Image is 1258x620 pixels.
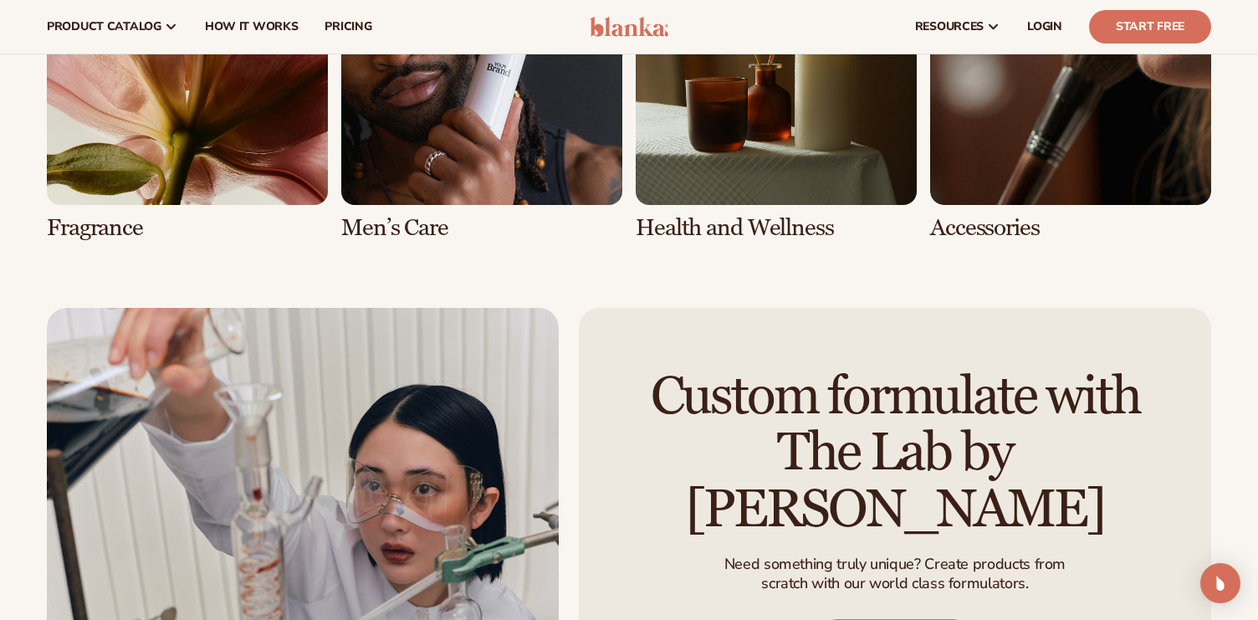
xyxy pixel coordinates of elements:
[1200,563,1240,603] div: Open Intercom Messenger
[915,20,984,33] span: resources
[590,17,669,37] img: logo
[1089,10,1211,44] a: Start Free
[724,574,1066,593] p: scratch with our world class formulators.
[626,369,1164,538] h2: Custom formulate with The Lab by [PERSON_NAME]
[47,20,161,33] span: product catalog
[325,20,371,33] span: pricing
[724,555,1066,574] p: Need something truly unique? Create products from
[205,20,299,33] span: How It Works
[1027,20,1062,33] span: LOGIN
